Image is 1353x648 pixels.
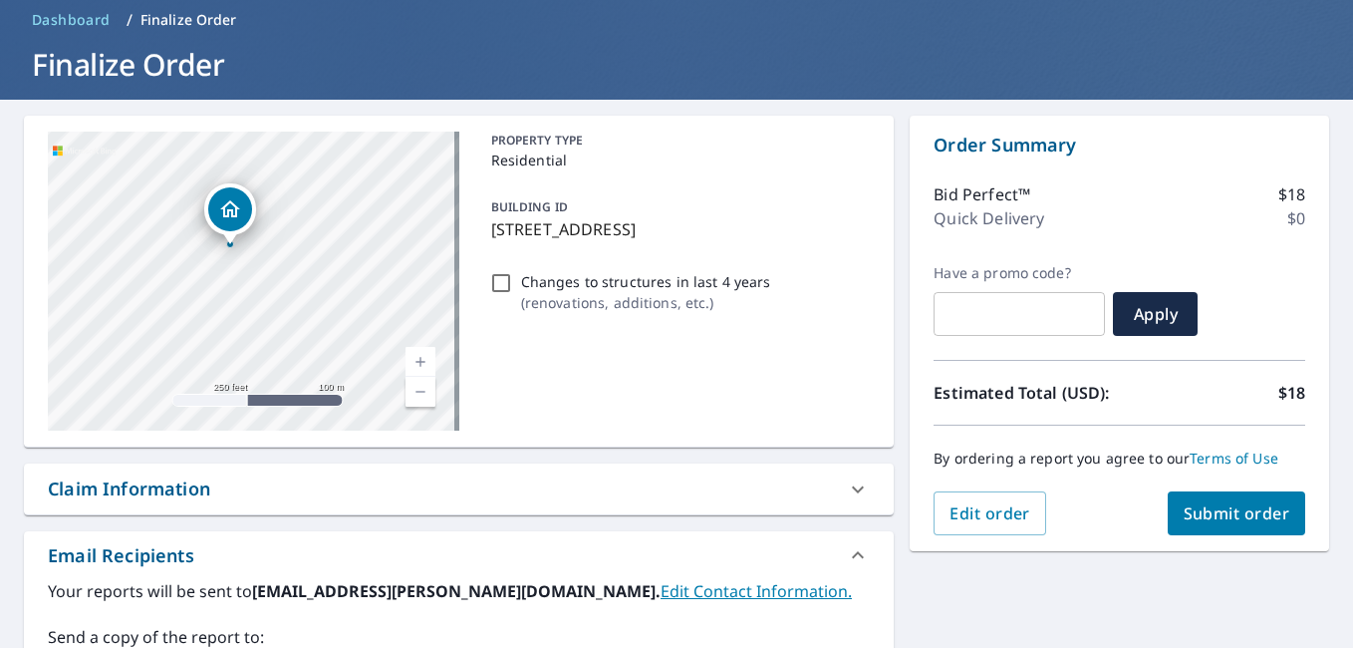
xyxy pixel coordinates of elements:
[521,292,771,313] p: ( renovations, additions, etc. )
[1190,449,1278,468] a: Terms of Use
[934,450,1305,468] p: By ordering a report you agree to our
[406,347,435,377] a: Current Level 17, Zoom In
[32,10,111,30] span: Dashboard
[661,580,852,602] a: EditContactInfo
[1287,206,1305,230] p: $0
[48,542,194,569] div: Email Recipients
[491,198,568,215] p: BUILDING ID
[934,182,1030,206] p: Bid Perfect™
[140,10,237,30] p: Finalize Order
[406,377,435,407] a: Current Level 17, Zoom Out
[949,502,1030,524] span: Edit order
[1184,502,1290,524] span: Submit order
[491,217,863,241] p: [STREET_ADDRESS]
[204,183,256,245] div: Dropped pin, building 1, Residential property, 312 1st St Cuero, TX 77954
[24,4,119,36] a: Dashboard
[48,476,210,502] div: Claim Information
[491,132,863,150] p: PROPERTY TYPE
[491,150,863,170] p: Residential
[127,8,133,32] li: /
[24,4,1329,36] nav: breadcrumb
[934,381,1119,405] p: Estimated Total (USD):
[1278,381,1305,405] p: $18
[24,464,894,514] div: Claim Information
[521,271,771,292] p: Changes to structures in last 4 years
[1113,292,1198,336] button: Apply
[934,206,1044,230] p: Quick Delivery
[1278,182,1305,206] p: $18
[1168,491,1306,535] button: Submit order
[934,491,1046,535] button: Edit order
[24,44,1329,85] h1: Finalize Order
[934,132,1305,159] p: Order Summary
[48,579,870,603] label: Your reports will be sent to
[24,531,894,579] div: Email Recipients
[934,264,1105,282] label: Have a promo code?
[1129,303,1182,325] span: Apply
[252,580,661,602] b: [EMAIL_ADDRESS][PERSON_NAME][DOMAIN_NAME].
